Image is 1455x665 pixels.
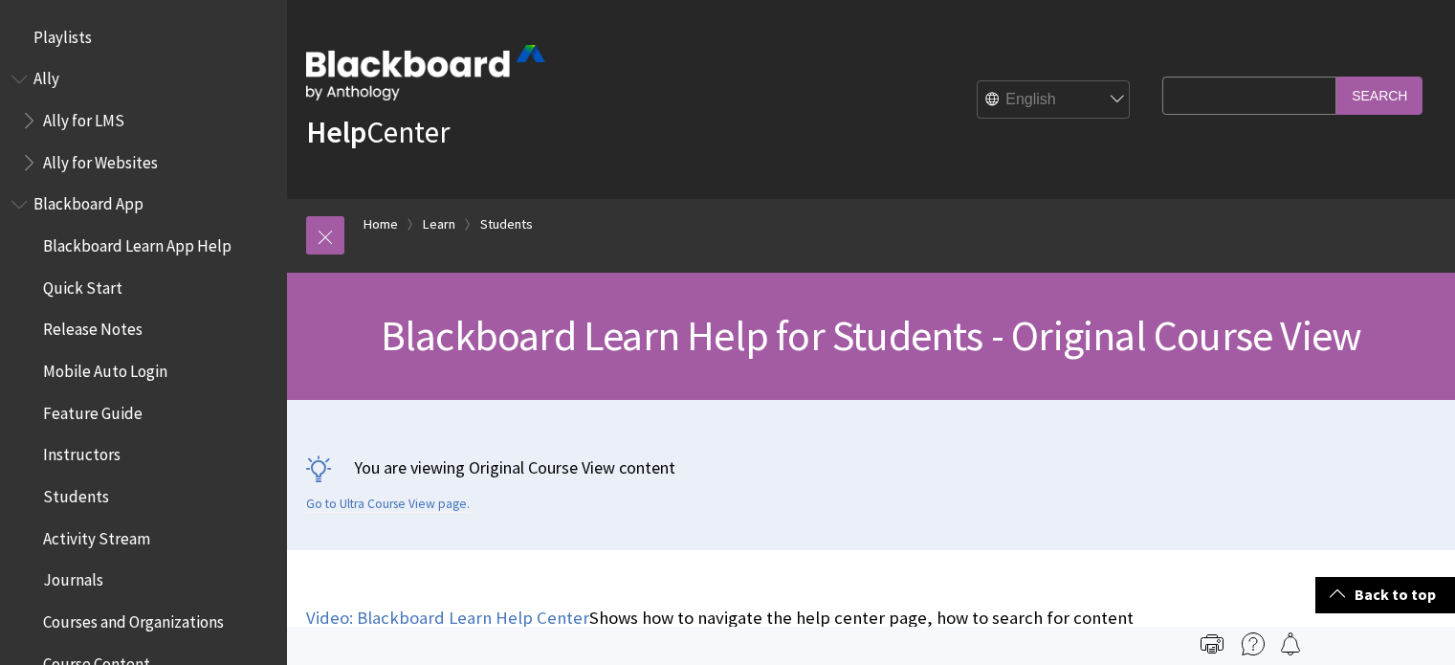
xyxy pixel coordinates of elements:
a: HelpCenter [306,113,450,151]
img: Blackboard by Anthology [306,45,545,100]
select: Site Language Selector [978,81,1131,120]
a: Video: Blackboard Learn Help Center [306,607,589,630]
p: You are viewing Original Course View content [306,455,1436,479]
img: Print [1201,632,1224,655]
p: Shows how to navigate the help center page, how to search for content and how to differentiate be... [306,606,1153,655]
span: Ally for LMS [43,104,124,130]
nav: Book outline for Playlists [11,21,276,54]
span: Journals [43,565,103,590]
span: Courses and Organizations [43,606,224,632]
img: More help [1242,632,1265,655]
input: Search [1336,77,1422,114]
span: Feature Guide [43,397,143,423]
strong: Help [306,113,366,151]
span: Playlists [33,21,92,47]
span: Ally for Websites [43,146,158,172]
span: Instructors [43,439,121,465]
span: Ally [33,63,59,89]
img: Follow this page [1279,632,1302,655]
a: Learn [423,212,455,236]
span: Activity Stream [43,522,150,548]
span: Mobile Auto Login [43,355,167,381]
span: Blackboard Learn App Help [43,230,231,255]
a: Go to Ultra Course View page. [306,496,470,513]
span: Blackboard Learn Help for Students - Original Course View [381,309,1361,362]
span: Blackboard App [33,188,143,214]
nav: Book outline for Anthology Ally Help [11,63,276,179]
span: Students [43,480,109,506]
span: Release Notes [43,314,143,340]
a: Back to top [1315,577,1455,612]
a: Students [480,212,533,236]
a: Home [364,212,398,236]
span: Quick Start [43,272,122,298]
